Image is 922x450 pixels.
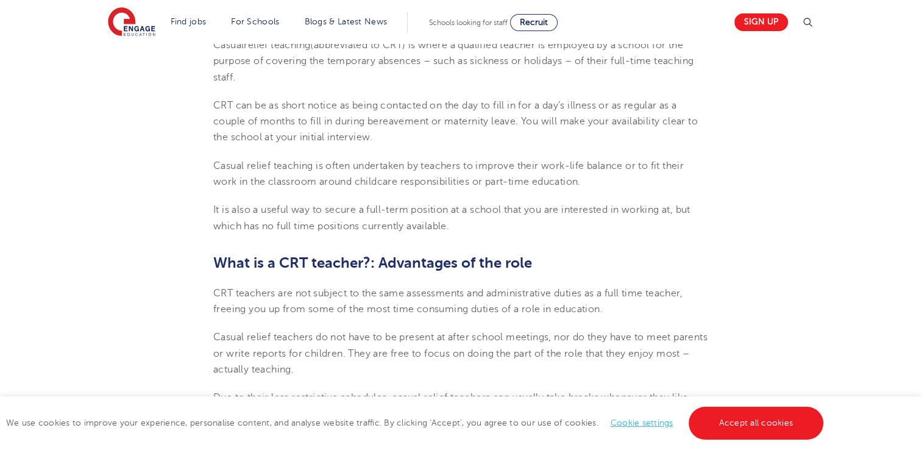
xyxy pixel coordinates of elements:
[429,18,508,27] span: Schools looking for staff
[6,418,826,427] span: We use cookies to improve your experience, personalise content, and analyse website traffic. By c...
[213,254,532,271] span: What is a CRT teacher?: Advantages of the role
[213,40,244,51] span: Casual
[213,100,698,143] span: CRT can be as short notice as being contacted on the day to fill in for a day’s illness or as reg...
[213,204,690,231] span: It is also a useful way to secure a full-term position at a school that you are interested in wor...
[171,17,207,26] a: Find jobs
[305,17,388,26] a: Blogs & Latest News
[689,407,824,440] a: Accept all cookies
[213,160,684,187] span: Casual relief teaching is often undertaken by teachers to improve their work-life balance or to f...
[108,7,155,38] img: Engage Education
[611,418,673,427] a: Cookie settings
[213,288,683,315] span: CRT teachers are not subject to the same assessments and administrative duties as a full time tea...
[244,40,310,51] span: relief teaching
[734,13,788,31] a: Sign up
[231,17,279,26] a: For Schools
[213,40,693,83] span: (abbreviated to CRT) is where a qualified teacher is employed by a school for the purpose of cove...
[213,332,707,375] span: Casual relief teachers do not have to be present at after school meetings, nor do they have to me...
[520,18,548,27] span: Recruit
[510,14,558,31] a: Recruit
